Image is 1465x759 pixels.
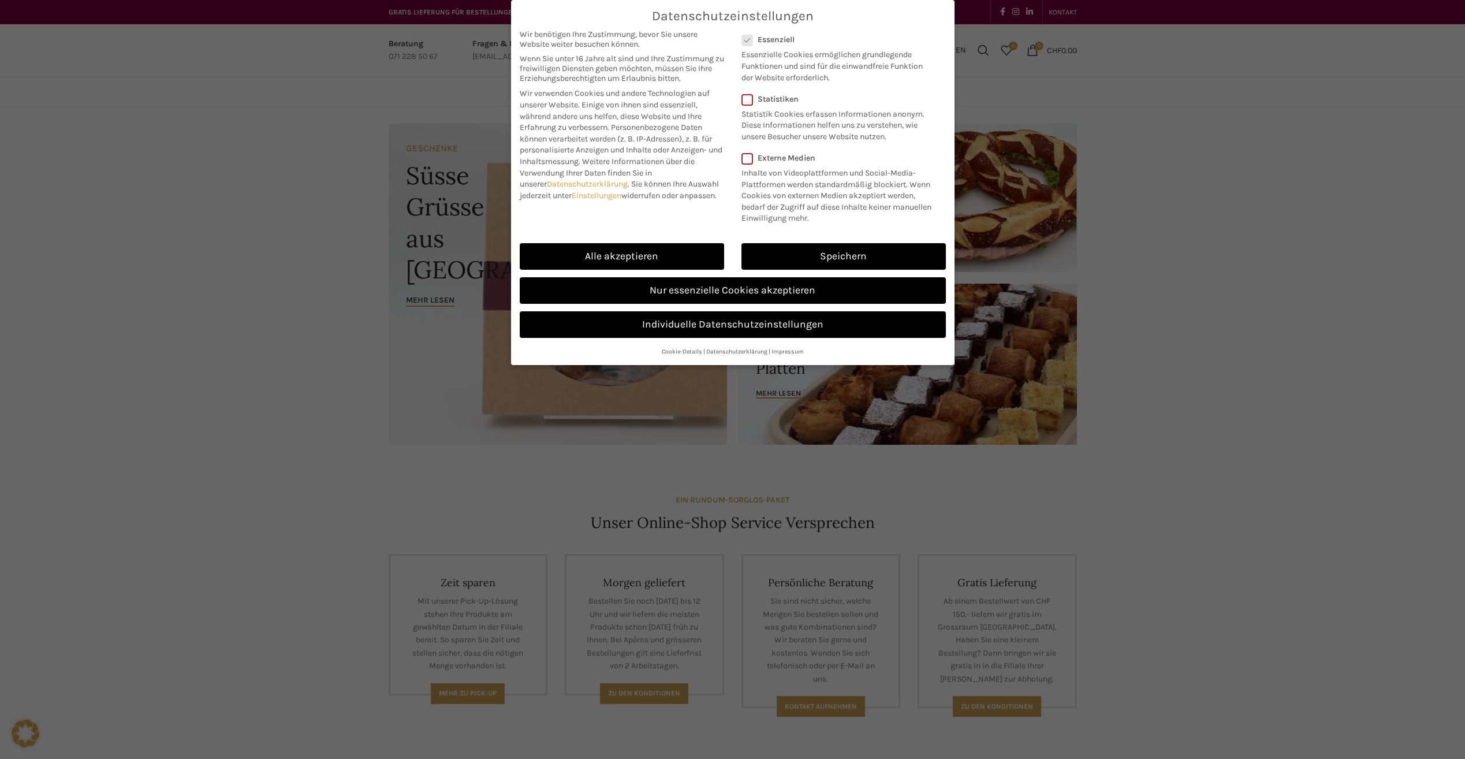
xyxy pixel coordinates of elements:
[520,157,695,189] span: Weitere Informationen über die Verwendung Ihrer Daten finden Sie in unserer .
[741,104,931,143] p: Statistik Cookies erfassen Informationen anonym. Diese Informationen helfen uns zu verstehen, wie...
[520,243,724,270] a: Alle akzeptieren
[662,348,702,355] a: Cookie-Details
[520,277,946,304] a: Nur essenzielle Cookies akzeptieren
[706,348,767,355] a: Datenschutzerklärung
[741,94,931,104] label: Statistiken
[741,153,938,163] label: Externe Medien
[547,179,628,189] a: Datenschutzerklärung
[520,179,719,200] span: Sie können Ihre Auswahl jederzeit unter widerrufen oder anpassen.
[520,54,724,83] span: Wenn Sie unter 16 Jahre alt sind und Ihre Zustimmung zu freiwilligen Diensten geben möchten, müss...
[771,348,804,355] a: Impressum
[741,243,946,270] a: Speichern
[520,88,710,132] span: Wir verwenden Cookies und andere Technologien auf unserer Website. Einige von ihnen sind essenzie...
[520,122,722,166] span: Personenbezogene Daten können verarbeitet werden (z. B. IP-Adressen), z. B. für personalisierte A...
[572,191,621,200] a: Einstellungen
[520,311,946,338] a: Individuelle Datenschutzeinstellungen
[741,35,931,44] label: Essenziell
[520,29,724,49] span: Wir benötigen Ihre Zustimmung, bevor Sie unsere Website weiter besuchen können.
[741,44,931,83] p: Essenzielle Cookies ermöglichen grundlegende Funktionen und sind für die einwandfreie Funktion de...
[652,9,814,24] span: Datenschutzeinstellungen
[741,163,938,224] p: Inhalte von Videoplattformen und Social-Media-Plattformen werden standardmäßig blockiert. Wenn Co...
